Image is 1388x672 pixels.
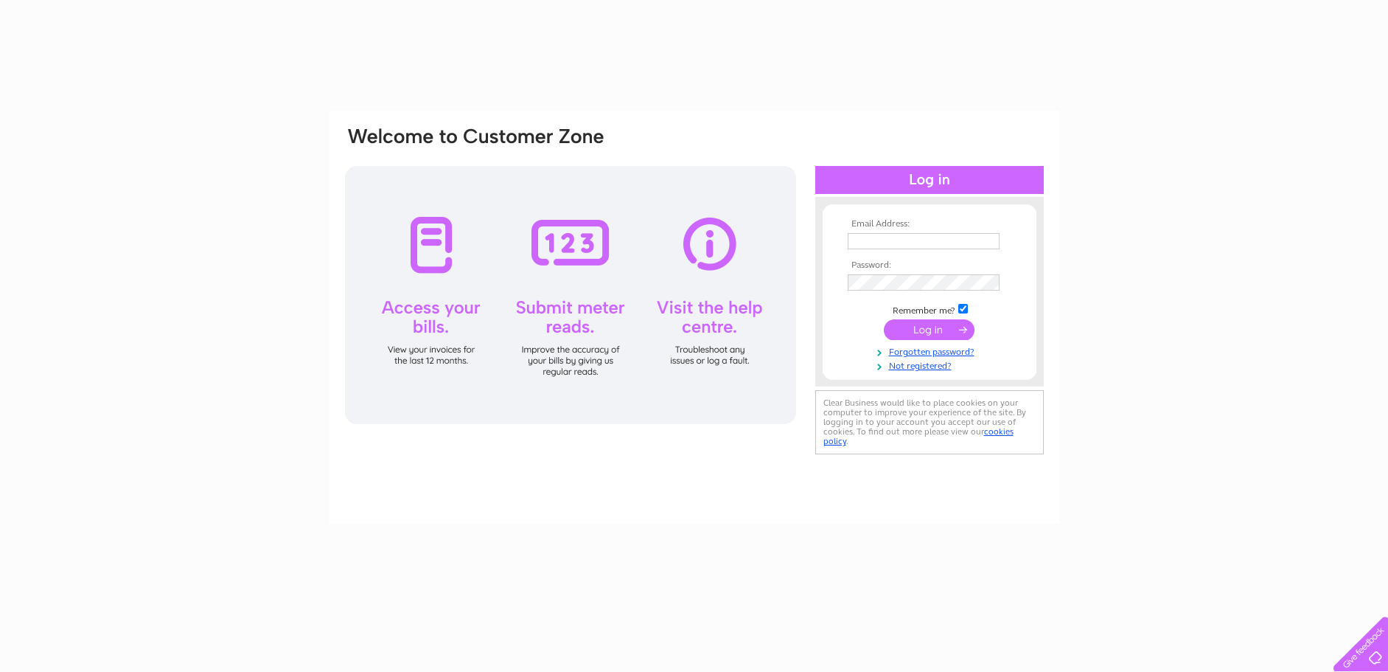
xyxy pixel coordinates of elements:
a: cookies policy [823,426,1014,446]
th: Password: [844,260,1015,271]
div: Clear Business would like to place cookies on your computer to improve your experience of the sit... [815,390,1044,454]
th: Email Address: [844,219,1015,229]
a: Forgotten password? [848,344,1015,358]
td: Remember me? [844,302,1015,316]
a: Not registered? [848,358,1015,372]
input: Submit [884,319,974,340]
